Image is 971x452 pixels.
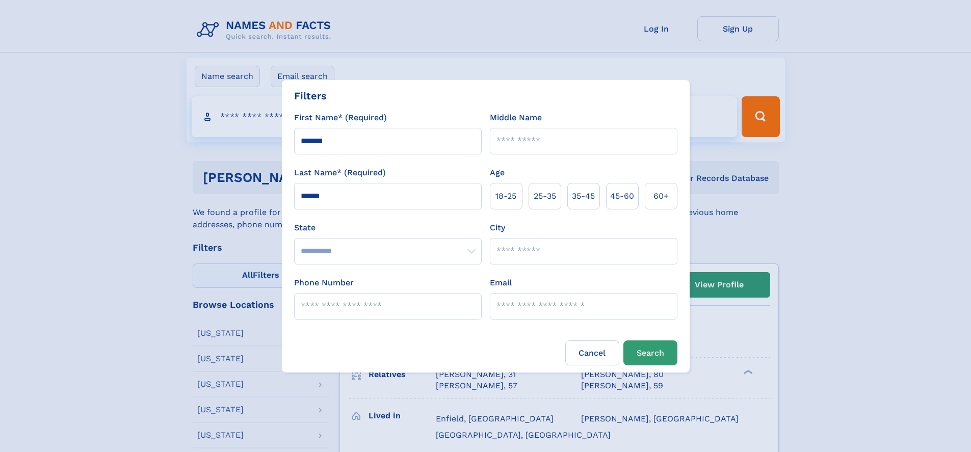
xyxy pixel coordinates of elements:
label: Cancel [565,340,619,365]
label: State [294,222,482,234]
label: City [490,222,505,234]
label: First Name* (Required) [294,112,387,124]
label: Age [490,167,505,179]
label: Phone Number [294,277,354,289]
label: Email [490,277,512,289]
span: 45‑60 [610,190,634,202]
div: Filters [294,88,327,103]
span: 35‑45 [572,190,595,202]
label: Middle Name [490,112,542,124]
button: Search [623,340,677,365]
span: 60+ [653,190,669,202]
span: 25‑35 [534,190,556,202]
span: 18‑25 [495,190,516,202]
label: Last Name* (Required) [294,167,386,179]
